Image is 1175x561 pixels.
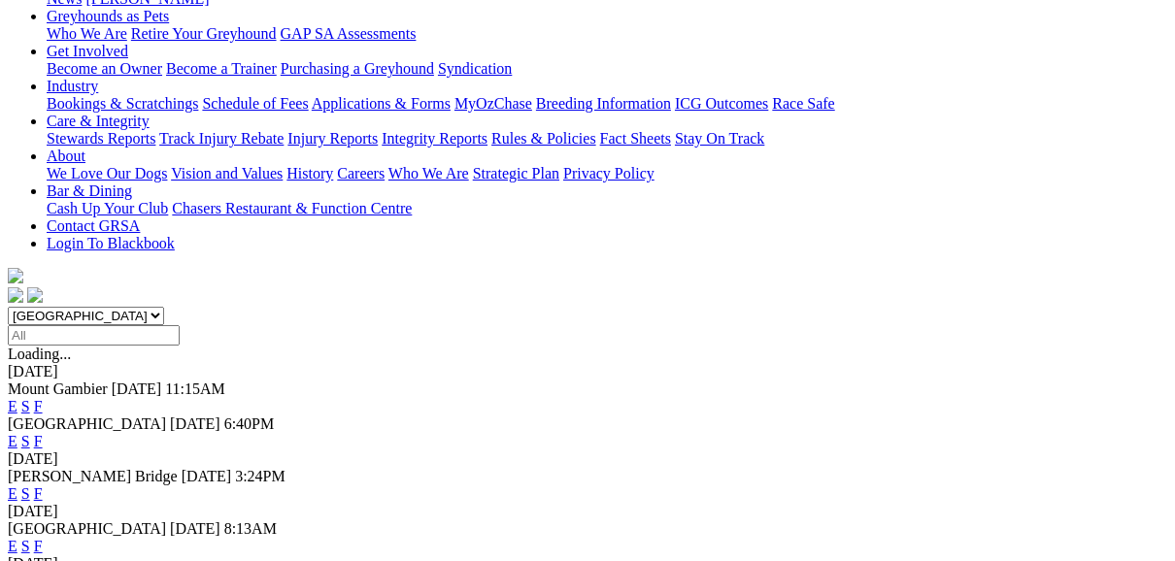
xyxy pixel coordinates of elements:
[600,130,671,147] a: Fact Sheets
[47,165,1167,182] div: About
[47,25,1167,43] div: Greyhounds as Pets
[202,95,308,112] a: Schedule of Fees
[47,200,1167,217] div: Bar & Dining
[287,130,378,147] a: Injury Reports
[536,95,671,112] a: Breeding Information
[159,130,284,147] a: Track Injury Rebate
[47,130,1167,148] div: Care & Integrity
[47,217,140,234] a: Contact GRSA
[8,433,17,449] a: E
[8,380,108,397] span: Mount Gambier
[281,60,434,77] a: Purchasing a Greyhound
[170,520,220,537] span: [DATE]
[47,200,168,216] a: Cash Up Your Club
[388,165,469,181] a: Who We Are
[47,235,175,251] a: Login To Blackbook
[47,130,155,147] a: Stewards Reports
[473,165,559,181] a: Strategic Plan
[563,165,655,181] a: Privacy Policy
[8,538,17,554] a: E
[170,415,220,432] span: [DATE]
[47,165,167,181] a: We Love Our Dogs
[47,25,127,42] a: Who We Are
[8,520,166,537] span: [GEOGRAPHIC_DATA]
[47,43,128,59] a: Get Involved
[47,78,98,94] a: Industry
[8,346,71,362] span: Loading...
[47,113,150,129] a: Care & Integrity
[171,165,283,181] a: Vision and Values
[8,415,166,432] span: [GEOGRAPHIC_DATA]
[772,95,834,112] a: Race Safe
[166,60,277,77] a: Become a Trainer
[112,380,162,397] span: [DATE]
[34,485,43,502] a: F
[8,363,1167,380] div: [DATE]
[281,25,417,42] a: GAP SA Assessments
[34,433,43,449] a: F
[172,200,412,216] a: Chasers Restaurant & Function Centre
[454,95,532,112] a: MyOzChase
[182,468,232,484] span: [DATE]
[47,95,1167,113] div: Industry
[286,165,333,181] a: History
[21,398,30,414] a: S
[8,468,178,484] span: [PERSON_NAME] Bridge
[8,268,23,283] img: logo-grsa-white.png
[165,380,225,397] span: 11:15AM
[27,287,43,303] img: twitter.svg
[675,130,764,147] a: Stay On Track
[224,520,277,537] span: 8:13AM
[47,8,169,24] a: Greyhounds as Pets
[491,130,596,147] a: Rules & Policies
[21,485,30,502] a: S
[337,165,385,181] a: Careers
[224,415,275,432] span: 6:40PM
[21,538,30,554] a: S
[21,433,30,449] a: S
[8,287,23,303] img: facebook.svg
[235,468,285,484] span: 3:24PM
[312,95,451,112] a: Applications & Forms
[8,450,1167,468] div: [DATE]
[47,95,198,112] a: Bookings & Scratchings
[382,130,487,147] a: Integrity Reports
[8,398,17,414] a: E
[34,538,43,554] a: F
[47,60,162,77] a: Become an Owner
[47,148,85,164] a: About
[8,503,1167,520] div: [DATE]
[34,398,43,414] a: F
[47,182,132,199] a: Bar & Dining
[8,485,17,502] a: E
[131,25,277,42] a: Retire Your Greyhound
[47,60,1167,78] div: Get Involved
[675,95,768,112] a: ICG Outcomes
[8,325,180,346] input: Select date
[438,60,512,77] a: Syndication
